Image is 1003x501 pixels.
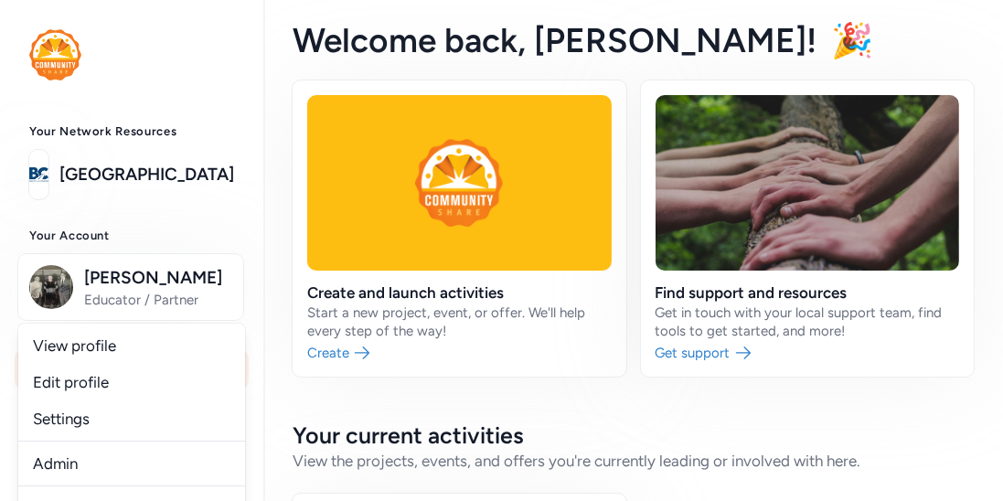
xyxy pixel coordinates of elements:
[831,20,873,60] span: 🎉
[29,29,81,80] img: logo
[15,349,249,389] a: Home
[293,421,974,450] h2: Your current activities
[18,327,245,364] a: View profile
[293,450,974,472] div: View the projects, events, and offers you're currently leading or involved with here.
[59,162,234,187] a: [GEOGRAPHIC_DATA]
[29,155,48,195] img: logo
[15,393,249,433] a: Respond to Invites
[18,400,245,437] a: Settings
[18,445,245,482] a: Admin
[84,265,232,291] span: [PERSON_NAME]
[29,229,234,243] h3: Your Account
[15,437,249,477] a: Create and Connect5
[293,20,816,60] span: Welcome back , [PERSON_NAME]!
[18,364,245,400] a: Edit profile
[17,253,244,321] button: [PERSON_NAME]Educator / Partner
[29,124,234,139] h3: Your Network Resources
[84,291,232,309] span: Educator / Partner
